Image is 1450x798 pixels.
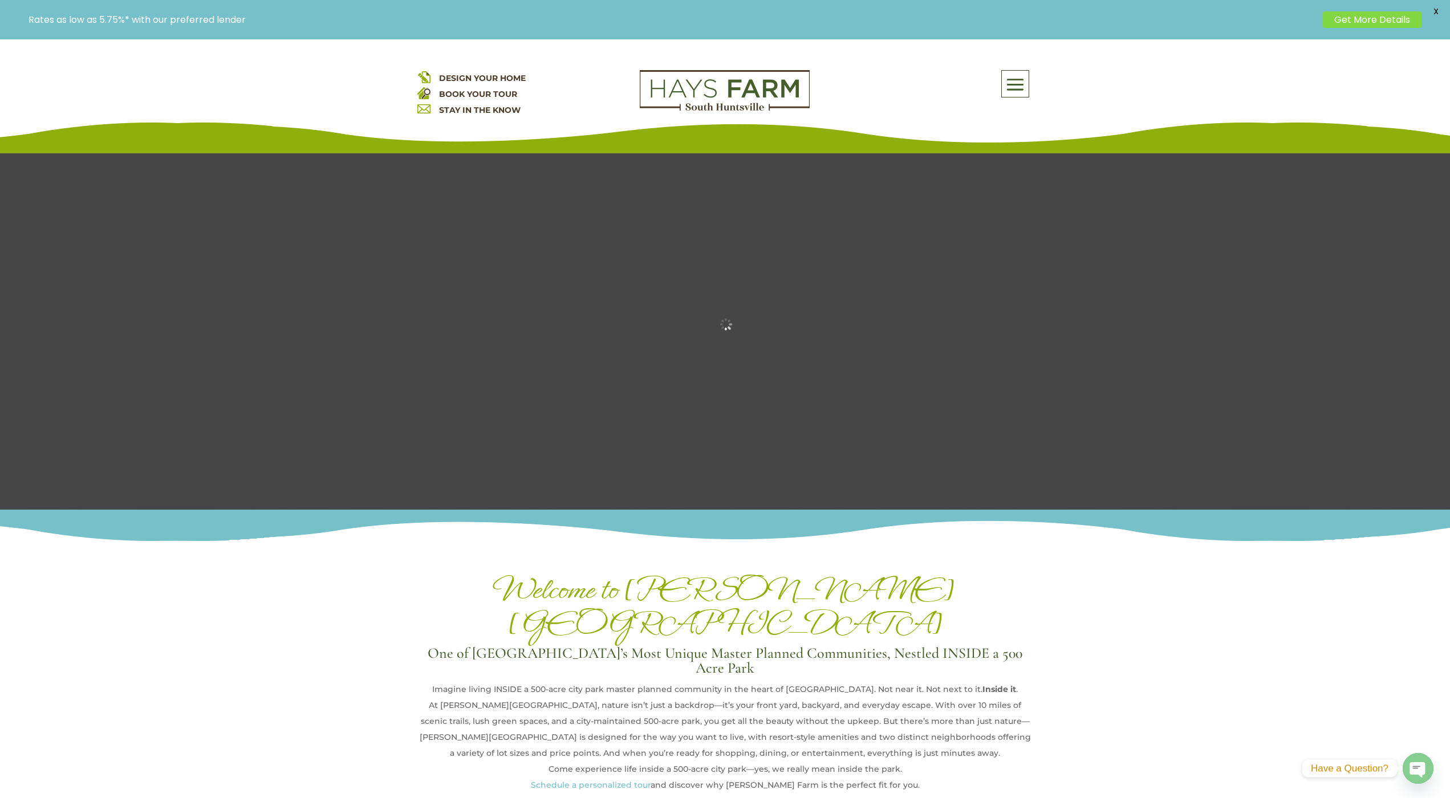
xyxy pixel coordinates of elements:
a: hays farm homes huntsville development [640,103,810,113]
img: design your home [417,70,430,83]
a: STAY IN THE KNOW [439,105,521,115]
div: At [PERSON_NAME][GEOGRAPHIC_DATA], nature isn’t just a backdrop—it’s your front yard, backyard, a... [417,697,1033,761]
a: Get More Details [1323,11,1421,28]
div: Come experience life inside a 500-acre city park—yes, we really mean inside the park. [417,761,1033,777]
img: Logo [640,70,810,111]
img: book your home tour [417,86,430,99]
h3: One of [GEOGRAPHIC_DATA]’s Most Unique Master Planned Communities, Nestled INSIDE a 500 Acre Park [417,646,1033,681]
a: Schedule a personalized tour [531,780,651,790]
a: DESIGN YOUR HOME [439,73,526,83]
h1: Welcome to [PERSON_NAME][GEOGRAPHIC_DATA] [417,573,1033,646]
a: BOOK YOUR TOUR [439,89,517,99]
p: and discover why [PERSON_NAME] Farm is the perfect fit for you. [417,777,1033,793]
div: Imagine living INSIDE a 500-acre city park master planned community in the heart of [GEOGRAPHIC_D... [417,681,1033,697]
p: Rates as low as 5.75%* with our preferred lender [29,14,1317,25]
span: X [1427,3,1444,20]
strong: Inside it [982,684,1016,694]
